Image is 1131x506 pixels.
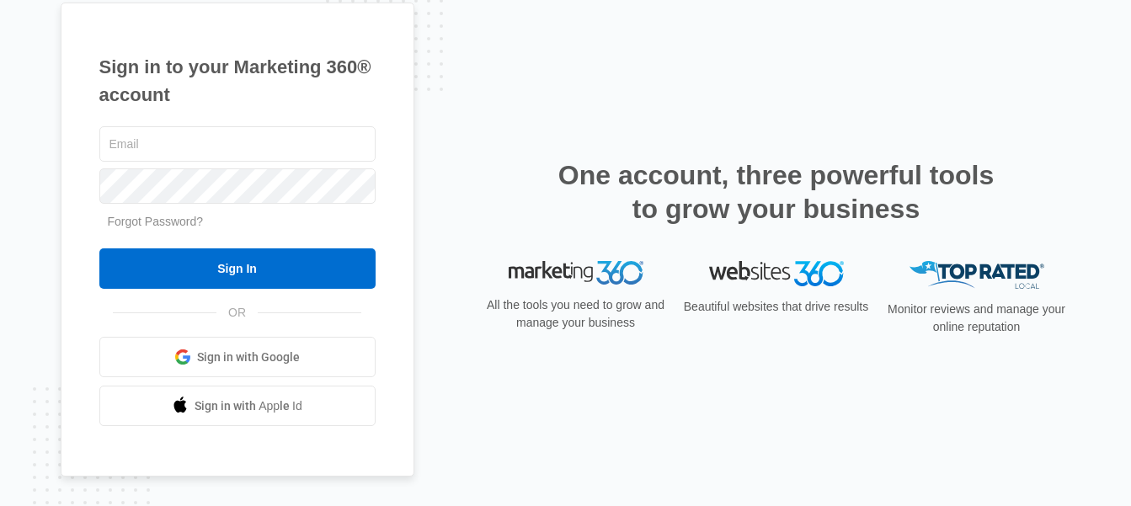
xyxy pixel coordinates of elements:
p: All the tools you need to grow and manage your business [482,296,670,332]
h2: One account, three powerful tools to grow your business [553,158,1000,226]
span: Sign in with Google [197,349,300,366]
img: Marketing 360 [509,261,643,285]
a: Forgot Password? [108,215,204,228]
img: Top Rated Local [910,261,1044,289]
a: Sign in with Google [99,337,376,377]
p: Beautiful websites that drive results [682,298,871,316]
input: Email [99,126,376,162]
p: Monitor reviews and manage your online reputation [883,301,1071,336]
span: Sign in with Apple Id [195,397,302,415]
span: OR [216,304,258,322]
img: Websites 360 [709,261,844,285]
a: Sign in with Apple Id [99,386,376,426]
input: Sign In [99,248,376,289]
h1: Sign in to your Marketing 360® account [99,53,376,109]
